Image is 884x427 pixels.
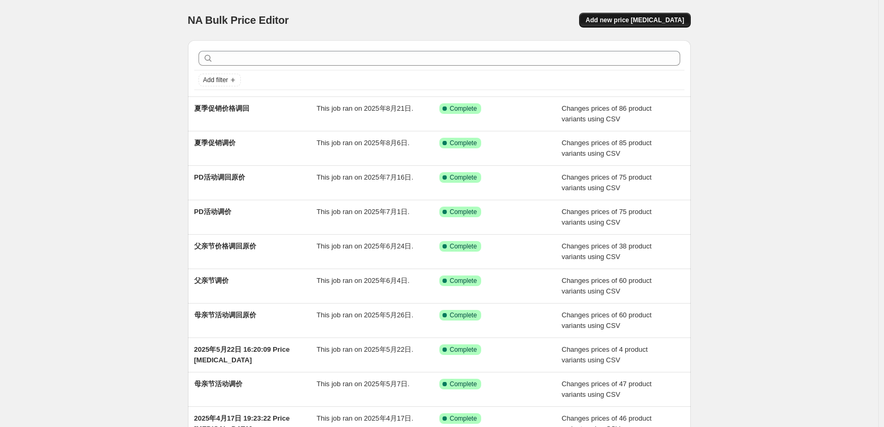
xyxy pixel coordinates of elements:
[194,208,231,216] span: PD活动调价
[562,277,652,295] span: Changes prices of 60 product variants using CSV
[450,311,477,319] span: Complete
[450,277,477,285] span: Complete
[450,242,477,251] span: Complete
[194,277,229,284] span: 父亲节调价
[194,139,236,147] span: 夏季促销调价
[450,208,477,216] span: Complete
[585,16,684,24] span: Add new price [MEDICAL_DATA]
[562,380,652,398] span: Changes prices of 47 product variants using CSV
[562,345,648,364] span: Changes prices of 4 product variants using CSV
[562,173,652,192] span: Changes prices of 75 product variants using CSV
[450,414,477,423] span: Complete
[317,414,413,422] span: This job ran on 2025年4月17日.
[203,76,228,84] span: Add filter
[194,173,245,181] span: PD活动调回原价
[562,242,652,261] span: Changes prices of 38 product variants using CSV
[450,104,477,113] span: Complete
[194,104,249,112] span: 夏季促销价格调回
[194,311,256,319] span: 母亲节活动调回原价
[562,139,652,157] span: Changes prices of 85 product variants using CSV
[450,380,477,388] span: Complete
[317,173,413,181] span: This job ran on 2025年7月16日.
[194,345,290,364] span: 2025年5月22日 16:20:09 Price [MEDICAL_DATA]
[194,380,242,388] span: 母亲节活动调价
[317,139,410,147] span: This job ran on 2025年8月6日.
[450,345,477,354] span: Complete
[317,345,413,353] span: This job ran on 2025年5月22日.
[450,173,477,182] span: Complete
[562,104,652,123] span: Changes prices of 86 product variants using CSV
[317,208,410,216] span: This job ran on 2025年7月1日.
[188,14,289,26] span: NA Bulk Price Editor
[579,13,690,28] button: Add new price [MEDICAL_DATA]
[562,311,652,330] span: Changes prices of 60 product variants using CSV
[317,242,413,250] span: This job ran on 2025年6月24日.
[317,104,413,112] span: This job ran on 2025年8月21日.
[317,277,410,284] span: This job ran on 2025年6月4日.
[317,380,410,388] span: This job ran on 2025年5月7日.
[562,208,652,226] span: Changes prices of 75 product variants using CSV
[194,242,256,250] span: 父亲节价格调回原价
[199,74,241,86] button: Add filter
[317,311,413,319] span: This job ran on 2025年5月26日.
[450,139,477,147] span: Complete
